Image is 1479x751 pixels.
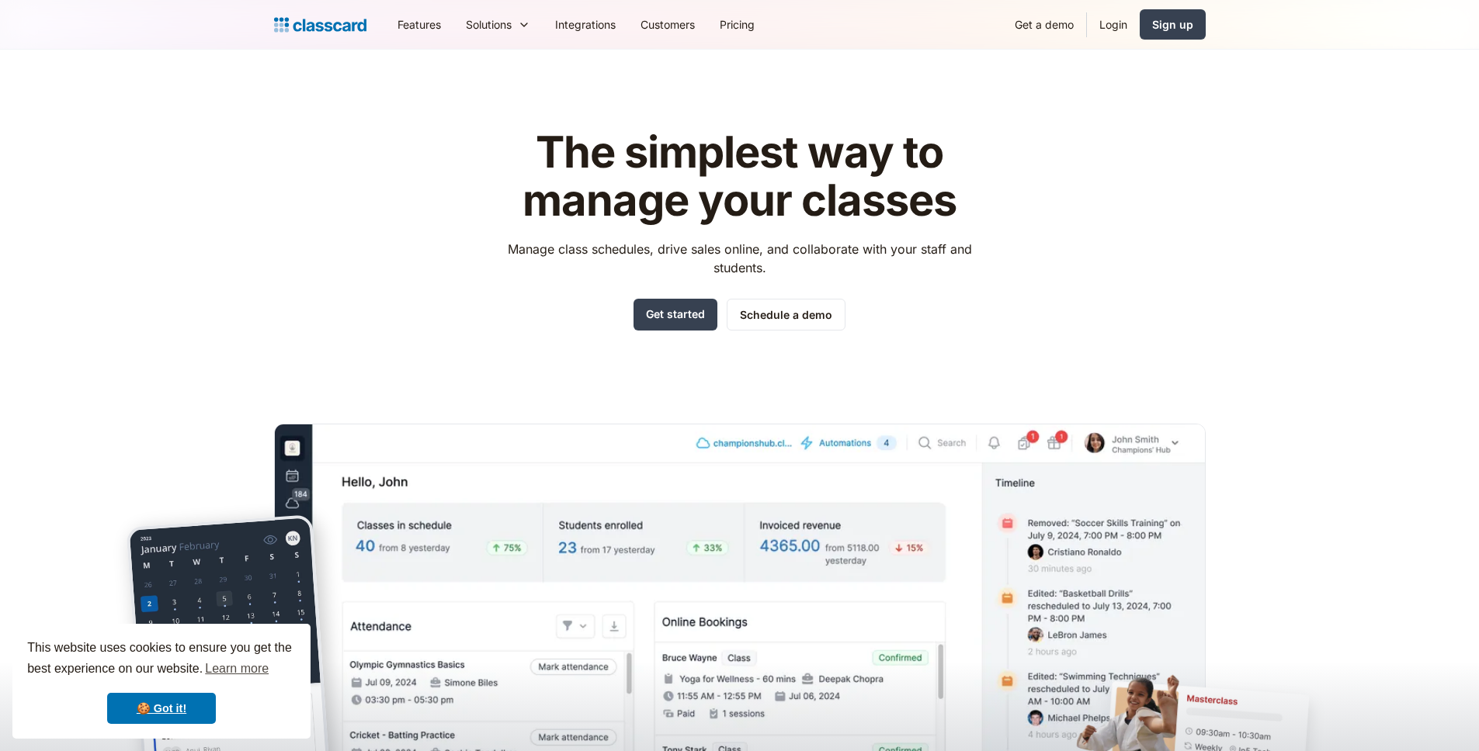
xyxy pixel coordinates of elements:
[274,14,366,36] a: home
[1087,7,1140,42] a: Login
[203,657,271,680] a: learn more about cookies
[1002,7,1086,42] a: Get a demo
[707,7,767,42] a: Pricing
[466,16,512,33] div: Solutions
[27,639,296,680] span: This website uses cookies to ensure you get the best experience on our website.
[543,7,628,42] a: Integrations
[727,299,845,331] a: Schedule a demo
[493,240,986,277] p: Manage class schedules, drive sales online, and collaborate with your staff and students.
[385,7,453,42] a: Features
[628,7,707,42] a: Customers
[107,693,216,724] a: dismiss cookie message
[12,624,311,739] div: cookieconsent
[1152,16,1193,33] div: Sign up
[1140,9,1206,40] a: Sign up
[493,129,986,224] h1: The simplest way to manage your classes
[453,7,543,42] div: Solutions
[634,299,717,331] a: Get started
